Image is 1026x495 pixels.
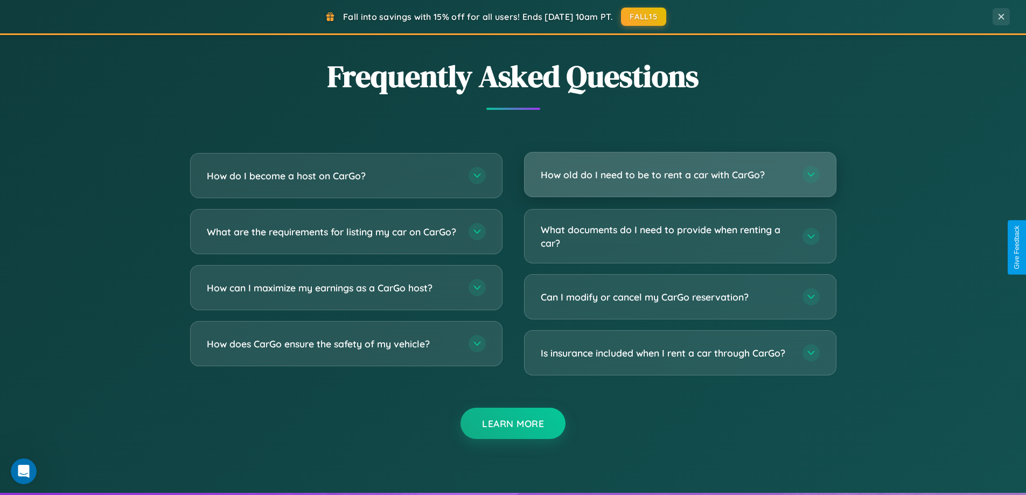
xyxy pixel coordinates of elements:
[1013,226,1021,269] div: Give Feedback
[541,223,792,249] h3: What documents do I need to provide when renting a car?
[541,346,792,360] h3: Is insurance included when I rent a car through CarGo?
[541,168,792,182] h3: How old do I need to be to rent a car with CarGo?
[190,55,836,97] h2: Frequently Asked Questions
[207,169,458,183] h3: How do I become a host on CarGo?
[207,281,458,295] h3: How can I maximize my earnings as a CarGo host?
[460,408,566,439] button: Learn More
[343,11,613,22] span: Fall into savings with 15% off for all users! Ends [DATE] 10am PT.
[207,225,458,239] h3: What are the requirements for listing my car on CarGo?
[621,8,666,26] button: FALL15
[541,290,792,304] h3: Can I modify or cancel my CarGo reservation?
[11,458,37,484] iframe: Intercom live chat
[207,337,458,351] h3: How does CarGo ensure the safety of my vehicle?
